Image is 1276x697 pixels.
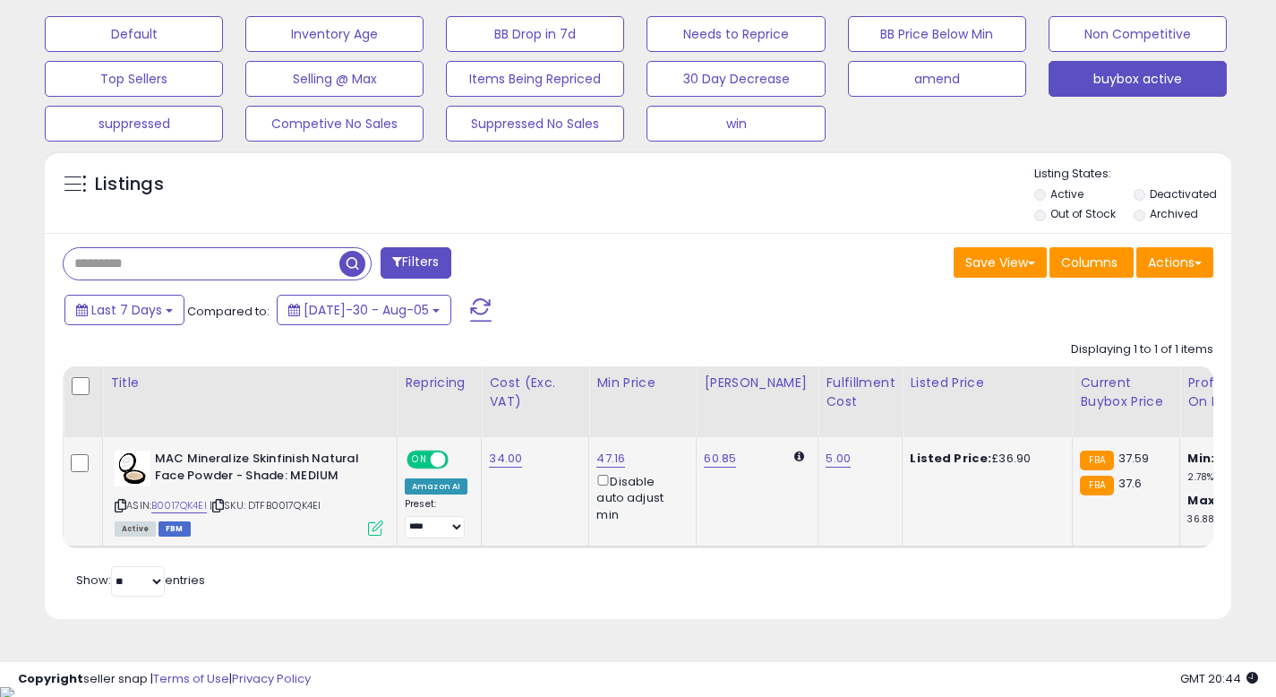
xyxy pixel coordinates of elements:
div: Amazon AI [405,478,467,495]
button: [DATE]-30 - Aug-05 [277,295,451,325]
div: Min Price [596,374,689,392]
b: Min: [1187,450,1214,467]
span: Last 7 Days [91,301,162,319]
div: ASIN: [115,451,383,534]
b: MAC Mineralize Skinfinish Natural Face Powder - Shade: MEDIUM [155,451,373,488]
span: All listings currently available for purchase on Amazon [115,521,156,537]
button: suppressed [45,106,223,142]
div: Cost (Exc. VAT) [489,374,581,411]
label: Archived [1150,206,1198,221]
a: B0017QK4EI [151,498,207,513]
div: Title [110,374,390,392]
p: Listing States: [1034,166,1231,183]
div: Preset: [405,498,467,538]
span: 2025-08-13 20:44 GMT [1180,670,1258,687]
button: Columns [1049,247,1134,278]
button: amend [848,61,1026,97]
label: Deactivated [1150,186,1217,202]
b: Max: [1187,492,1219,509]
strong: Copyright [18,670,83,687]
button: Top Sellers [45,61,223,97]
i: Calculated using Dynamic Max Price. [794,451,804,462]
button: Suppressed No Sales [446,106,624,142]
span: Columns [1061,254,1118,271]
button: Last 7 Days [64,295,184,325]
span: FBM [158,521,191,537]
div: £36.90 [910,451,1058,467]
span: 37.6 [1118,475,1143,492]
button: Items Being Repriced [446,61,624,97]
button: Non Competitive [1049,16,1227,52]
button: BB Price Below Min [848,16,1026,52]
span: 37.59 [1118,450,1150,467]
a: 47.16 [596,450,625,468]
button: Filters [381,247,450,279]
button: Default [45,16,223,52]
button: Selling @ Max [245,61,424,97]
small: FBA [1080,451,1113,470]
span: Compared to: [187,303,270,320]
div: Fulfillment Cost [826,374,895,411]
span: Show: entries [76,572,205,589]
a: 60.85 [704,450,736,468]
div: Current Buybox Price [1080,374,1172,411]
a: Privacy Policy [232,670,311,687]
div: [PERSON_NAME] [704,374,810,392]
img: 31g4XV660dL._SL40_.jpg [115,451,150,486]
label: Out of Stock [1050,206,1116,221]
span: | SKU: DTFB0017QK4EI [210,498,321,512]
button: Competive No Sales [245,106,424,142]
a: 34.00 [489,450,522,468]
a: 5.00 [826,450,851,468]
button: 30 Day Decrease [647,61,825,97]
button: win [647,106,825,142]
span: ON [408,452,431,468]
button: Needs to Reprice [647,16,825,52]
div: Disable auto adjust min [596,471,682,523]
span: [DATE]-30 - Aug-05 [304,301,429,319]
a: Terms of Use [153,670,229,687]
b: Listed Price: [910,450,991,467]
button: Inventory Age [245,16,424,52]
small: FBA [1080,476,1113,495]
div: seller snap | | [18,671,311,688]
button: Save View [954,247,1047,278]
button: BB Drop in 7d [446,16,624,52]
span: OFF [446,452,475,468]
button: Actions [1136,247,1213,278]
div: Displaying 1 to 1 of 1 items [1071,341,1213,358]
label: Active [1050,186,1083,202]
div: Listed Price [910,374,1065,392]
button: buybox active [1049,61,1227,97]
h5: Listings [95,172,164,197]
div: Repricing [405,374,474,392]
